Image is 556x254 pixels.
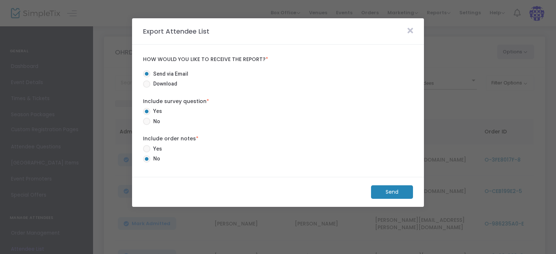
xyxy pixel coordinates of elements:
[143,98,413,105] label: Include survey question
[371,185,413,199] m-button: Send
[132,18,424,45] m-panel-header: Export Attendee List
[150,70,188,78] span: Send via Email
[150,80,177,88] span: Download
[139,26,213,36] m-panel-title: Export Attendee List
[150,118,160,125] span: No
[150,107,162,115] span: Yes
[143,135,413,143] label: Include order notes
[150,145,162,153] span: Yes
[143,56,413,63] label: How would you like to receive the report?
[150,155,160,163] span: No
